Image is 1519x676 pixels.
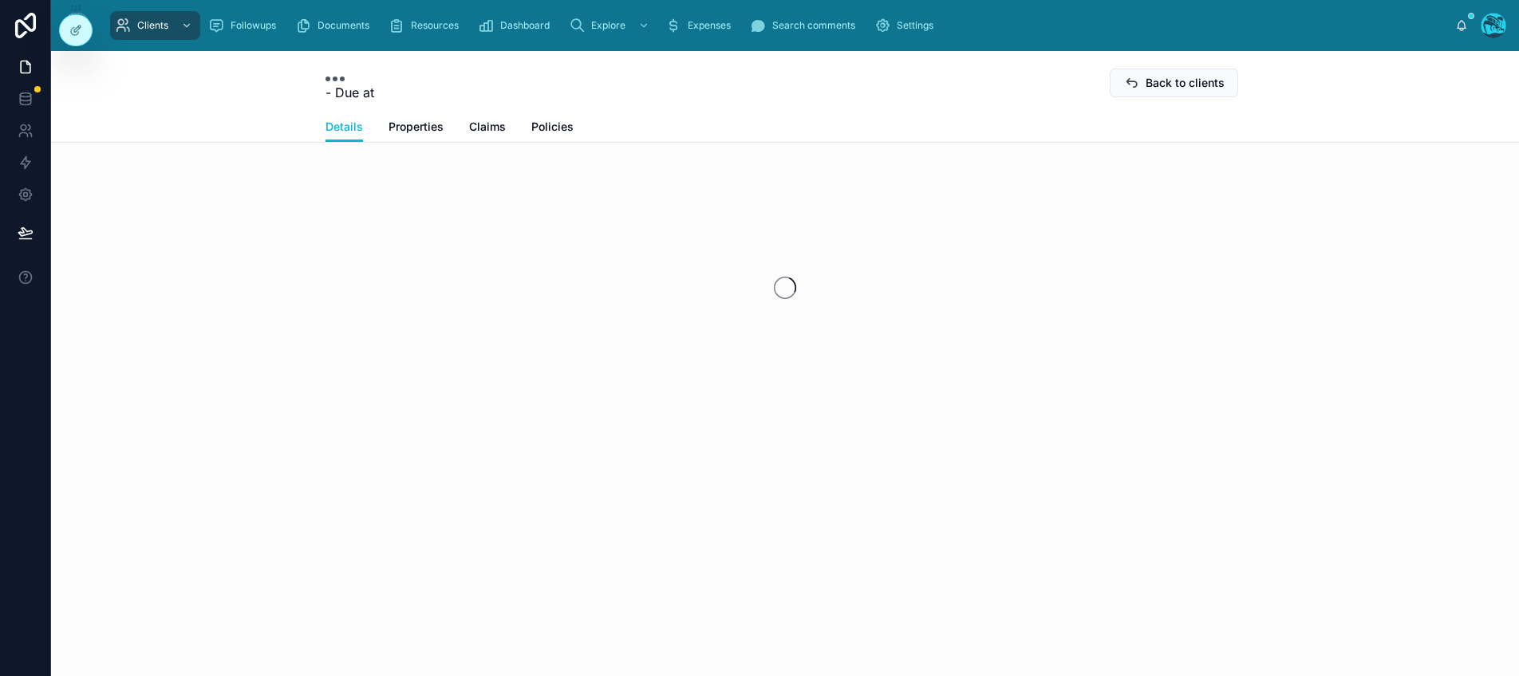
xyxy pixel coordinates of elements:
[564,11,657,40] a: Explore
[384,11,470,40] a: Resources
[745,11,866,40] a: Search comments
[531,112,574,144] a: Policies
[661,11,742,40] a: Expenses
[469,112,506,144] a: Claims
[591,19,625,32] span: Explore
[389,119,444,135] span: Properties
[110,11,200,40] a: Clients
[325,119,363,135] span: Details
[318,19,369,32] span: Documents
[500,19,550,32] span: Dashboard
[137,19,168,32] span: Clients
[870,11,945,40] a: Settings
[325,83,374,102] span: - Due at
[473,11,561,40] a: Dashboard
[102,8,1455,43] div: scrollable content
[231,19,276,32] span: Followups
[325,112,363,143] a: Details
[1110,69,1238,97] button: Back to clients
[290,11,381,40] a: Documents
[469,119,506,135] span: Claims
[1146,75,1225,91] span: Back to clients
[203,11,287,40] a: Followups
[411,19,459,32] span: Resources
[688,19,731,32] span: Expenses
[531,119,574,135] span: Policies
[389,112,444,144] a: Properties
[897,19,933,32] span: Settings
[772,19,855,32] span: Search comments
